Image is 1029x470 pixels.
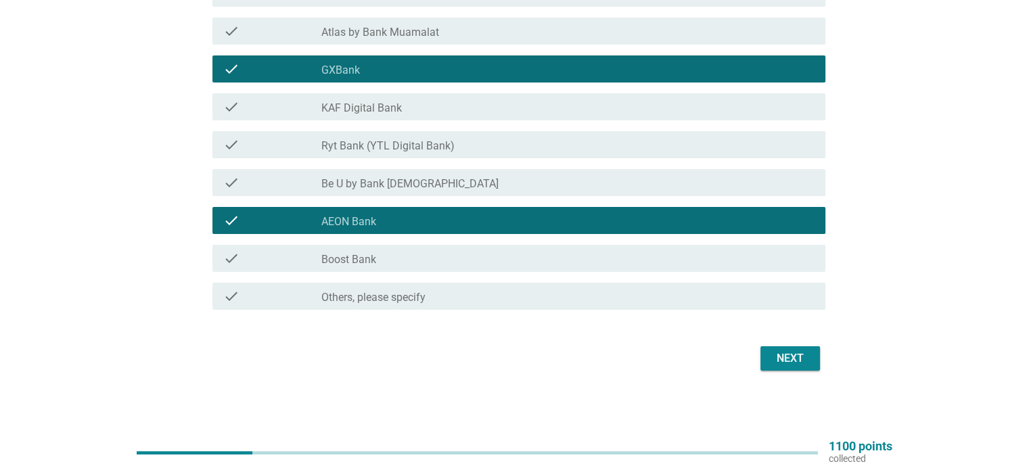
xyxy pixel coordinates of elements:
label: Atlas by Bank Muamalat [321,26,439,39]
div: Next [771,350,809,367]
i: check [223,61,239,77]
i: check [223,174,239,191]
i: check [223,137,239,153]
i: check [223,23,239,39]
label: Boost Bank [321,253,376,266]
i: check [223,250,239,266]
label: Ryt Bank (YTL Digital Bank) [321,139,455,153]
p: collected [829,452,892,465]
i: check [223,99,239,115]
label: KAF Digital Bank [321,101,402,115]
p: 1100 points [829,440,892,452]
i: check [223,212,239,229]
label: Others, please specify [321,291,426,304]
label: GXBank [321,64,360,77]
label: AEON Bank [321,215,376,229]
button: Next [760,346,820,371]
i: check [223,288,239,304]
label: Be U by Bank [DEMOGRAPHIC_DATA] [321,177,499,191]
